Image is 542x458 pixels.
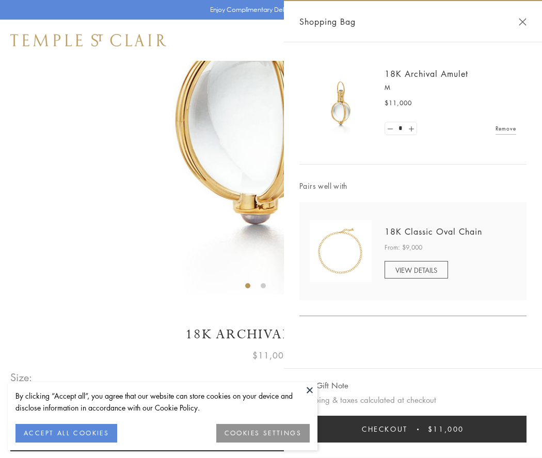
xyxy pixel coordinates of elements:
[216,424,310,443] button: COOKIES SETTINGS
[299,180,527,192] span: Pairs well with
[385,261,448,279] a: VIEW DETAILS
[385,242,422,253] span: From: $9,000
[385,98,412,108] span: $11,000
[310,72,372,134] img: 18K Archival Amulet
[10,369,33,386] span: Size:
[299,394,527,406] p: Shipping & taxes calculated at checkout
[385,122,395,135] a: Set quantity to 0
[299,379,348,392] button: Add Gift Note
[519,18,527,26] button: Close Shopping Bag
[10,34,166,46] img: Temple St. Clair
[210,5,327,15] p: Enjoy Complimentary Delivery & Returns
[299,416,527,443] button: Checkout $11,000
[299,15,356,28] span: Shopping Bag
[385,226,482,237] a: 18K Classic Oval Chain
[310,220,372,282] img: N88865-OV18
[362,423,408,435] span: Checkout
[406,122,416,135] a: Set quantity to 2
[252,349,290,362] span: $11,000
[15,424,117,443] button: ACCEPT ALL COOKIES
[428,423,464,435] span: $11,000
[385,83,516,93] p: M
[496,123,516,134] a: Remove
[15,390,310,414] div: By clicking “Accept all”, you agree that our website can store cookies on your device and disclos...
[385,68,468,79] a: 18K Archival Amulet
[395,265,437,275] span: VIEW DETAILS
[10,325,532,343] h1: 18K Archival Amulet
